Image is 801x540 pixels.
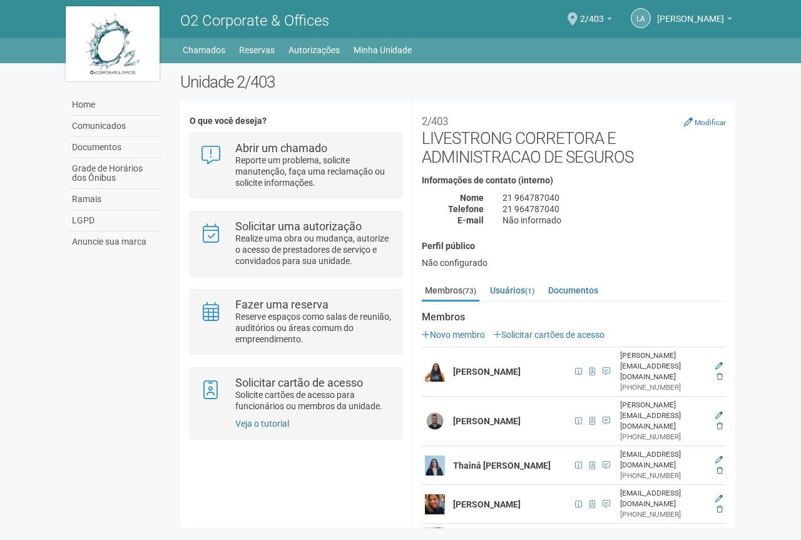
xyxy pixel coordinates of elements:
[422,110,726,166] h2: LIVESTRONG CORRETORA E ADMINISTRACAO DE SEGUROS
[425,411,445,431] img: user.png
[580,2,604,24] span: 2/403
[620,488,707,509] div: [EMAIL_ADDRESS][DOMAIN_NAME]
[69,189,161,210] a: Ramais
[422,257,726,268] div: Não configurado
[425,456,445,476] img: user.png
[422,330,485,340] a: Novo membro
[493,215,735,226] div: Não informado
[631,8,651,28] a: LA
[235,155,392,188] p: Reporte um problema, solicite manutenção, faça uma reclamação ou solicite informações.
[190,116,402,126] h4: O que você deseja?
[448,204,484,214] strong: Telefone
[354,41,412,59] a: Minha Unidade
[69,94,161,116] a: Home
[235,220,362,233] strong: Solicitar uma autorização
[493,330,605,340] a: Solicitar cartões de acesso
[69,210,161,232] a: LGPD
[425,362,445,382] img: user.png
[200,221,392,267] a: Solicitar uma autorização Realize uma obra ou mudança, autorize o acesso de prestadores de serviç...
[620,471,707,481] div: [PHONE_NUMBER]
[545,281,601,300] a: Documentos
[493,203,735,215] div: 21 964787040
[715,527,723,536] a: Editar membro
[235,419,289,429] a: Veja o tutorial
[620,509,707,520] div: [PHONE_NUMBER]
[69,232,161,252] a: Anuncie sua marca
[620,400,707,432] div: [PERSON_NAME][EMAIL_ADDRESS][DOMAIN_NAME]
[422,176,726,185] h4: Informações de contato (interno)
[487,281,538,300] a: Usuários(1)
[717,466,723,475] a: Excluir membro
[69,137,161,158] a: Documentos
[684,117,726,127] a: Modificar
[717,422,723,430] a: Excluir membro
[66,6,160,81] img: logo.jpg
[580,16,612,26] a: 2/403
[200,299,392,345] a: Fazer uma reserva Reserve espaços como salas de reunião, auditórios ou áreas comum do empreendime...
[717,372,723,381] a: Excluir membro
[525,287,534,295] small: (1)
[235,389,392,412] p: Solicite cartões de acesso para funcionários ou membros da unidade.
[422,281,479,302] a: Membros(73)
[460,193,484,203] strong: Nome
[453,416,521,426] strong: [PERSON_NAME]
[620,432,707,442] div: [PHONE_NUMBER]
[422,115,448,128] small: 2/403
[457,215,484,225] strong: E-mail
[453,499,521,509] strong: [PERSON_NAME]
[235,376,363,389] strong: Solicitar cartão de acesso
[620,350,707,382] div: [PERSON_NAME][EMAIL_ADDRESS][DOMAIN_NAME]
[200,377,392,412] a: Solicitar cartão de acesso Solicite cartões de acesso para funcionários ou membros da unidade.
[422,242,726,251] h4: Perfil público
[425,494,445,514] img: user.png
[620,449,707,471] div: [EMAIL_ADDRESS][DOMAIN_NAME]
[180,12,329,29] span: O2 Corporate & Offices
[620,382,707,393] div: [PHONE_NUMBER]
[657,16,732,26] a: [PERSON_NAME]
[657,2,724,24] span: Luísa Antunes de Mesquita
[235,298,329,311] strong: Fazer uma reserva
[69,158,161,189] a: Grade de Horários dos Ônibus
[493,192,735,203] div: 21 964787040
[288,41,340,59] a: Autorizações
[462,287,476,295] small: (73)
[715,494,723,503] a: Editar membro
[183,41,225,59] a: Chamados
[715,456,723,464] a: Editar membro
[717,505,723,514] a: Excluir membro
[235,141,327,155] strong: Abrir um chamado
[695,118,726,127] small: Modificar
[69,116,161,137] a: Comunicados
[235,233,392,267] p: Realize uma obra ou mudança, autorize o acesso de prestadores de serviço e convidados para sua un...
[453,367,521,377] strong: [PERSON_NAME]
[715,362,723,370] a: Editar membro
[180,73,735,91] h2: Unidade 2/403
[235,311,392,345] p: Reserve espaços como salas de reunião, auditórios ou áreas comum do empreendimento.
[453,461,551,471] strong: Thainá [PERSON_NAME]
[239,41,275,59] a: Reservas
[422,312,726,323] strong: Membros
[200,143,392,188] a: Abrir um chamado Reporte um problema, solicite manutenção, faça uma reclamação ou solicite inform...
[715,411,723,420] a: Editar membro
